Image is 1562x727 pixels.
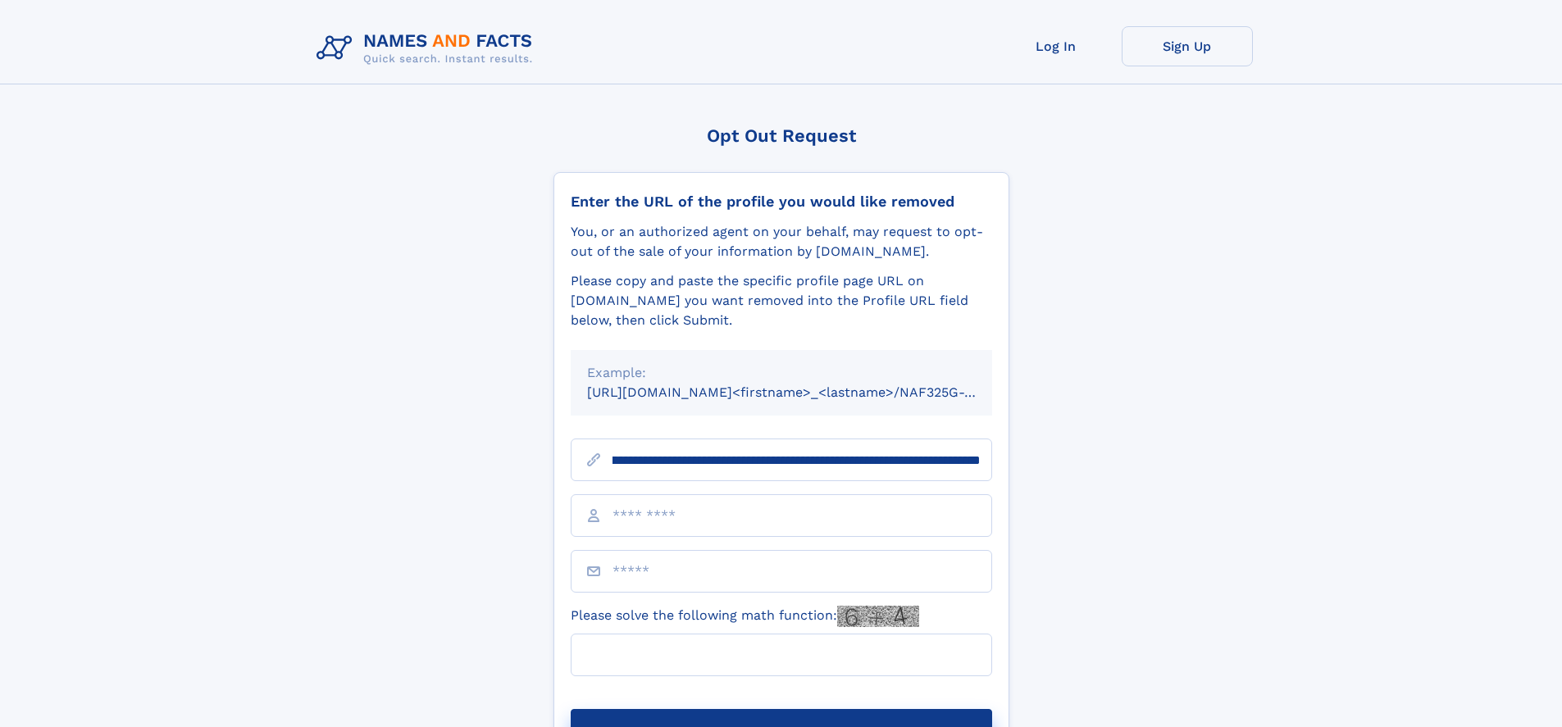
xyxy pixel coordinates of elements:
[571,222,992,261] div: You, or an authorized agent on your behalf, may request to opt-out of the sale of your informatio...
[571,271,992,330] div: Please copy and paste the specific profile page URL on [DOMAIN_NAME] you want removed into the Pr...
[571,193,992,211] div: Enter the URL of the profile you would like removed
[553,125,1009,146] div: Opt Out Request
[587,384,1023,400] small: [URL][DOMAIN_NAME]<firstname>_<lastname>/NAF325G-xxxxxxxx
[587,363,976,383] div: Example:
[990,26,1122,66] a: Log In
[1122,26,1253,66] a: Sign Up
[571,606,919,627] label: Please solve the following math function:
[310,26,546,70] img: Logo Names and Facts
